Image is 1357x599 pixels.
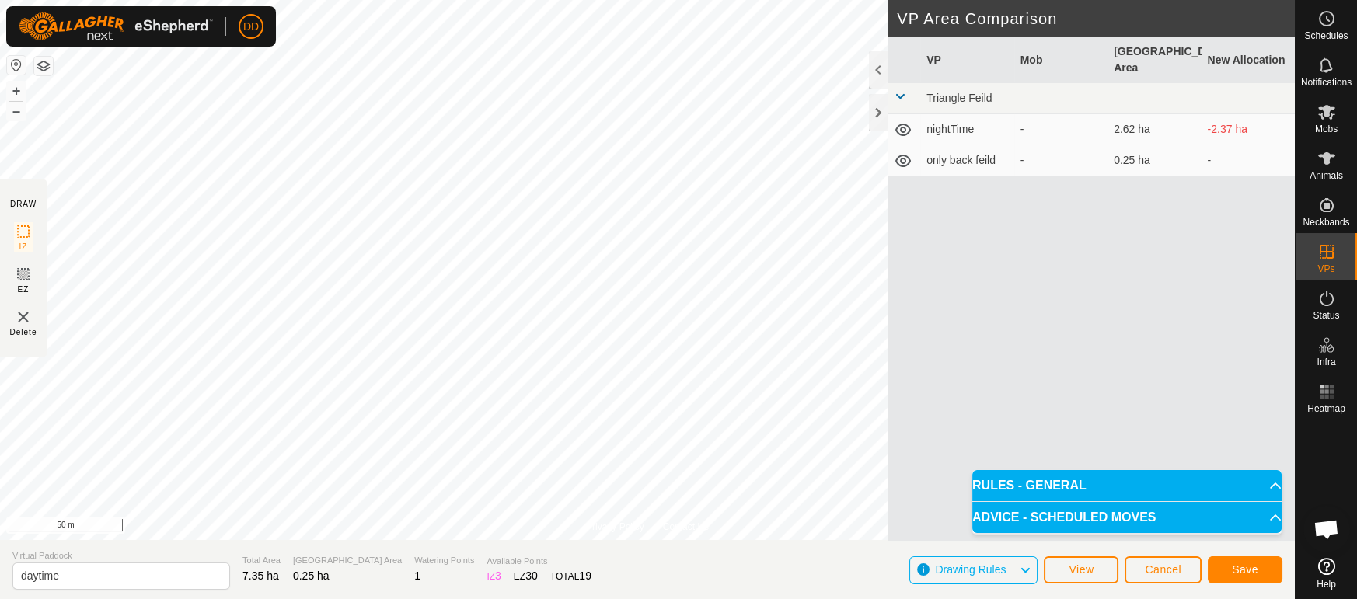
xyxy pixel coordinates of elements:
a: Contact Us [663,520,709,534]
a: Help [1296,552,1357,595]
span: ADVICE - SCHEDULED MOVES [972,511,1156,524]
span: RULES - GENERAL [972,479,1087,492]
span: Watering Points [414,554,474,567]
button: – [7,102,26,120]
button: Save [1208,556,1282,583]
p-accordion-header: RULES - GENERAL [972,470,1282,501]
span: Save [1232,563,1258,576]
td: 2.62 ha [1108,114,1201,145]
div: - [1020,152,1101,169]
span: 1 [414,569,420,582]
span: View [1069,563,1094,576]
span: 3 [495,569,501,582]
div: - [1020,121,1101,138]
span: 19 [579,569,591,582]
a: Open chat [1303,506,1350,552]
th: VP [920,37,1013,83]
th: Mob [1014,37,1108,83]
div: EZ [514,568,538,584]
div: TOTAL [550,568,591,584]
button: Map Layers [34,57,53,75]
td: only back feild [920,145,1013,176]
img: VP [14,308,33,326]
span: 0.25 ha [293,569,330,582]
p-accordion-header: ADVICE - SCHEDULED MOVES [972,502,1282,533]
span: IZ [19,241,28,252]
span: Mobs [1315,124,1338,134]
span: Cancel [1145,563,1181,576]
button: Cancel [1125,556,1202,583]
span: Drawing Rules [935,563,1006,576]
th: New Allocation [1202,37,1295,83]
span: Neckbands [1303,218,1349,227]
span: Total Area [242,554,281,567]
button: + [7,82,26,100]
td: -2.37 ha [1202,114,1295,145]
span: 7.35 ha [242,569,279,582]
th: [GEOGRAPHIC_DATA] Area [1108,37,1201,83]
span: Heatmap [1307,404,1345,413]
span: Notifications [1301,78,1352,87]
button: View [1044,556,1118,583]
span: Virtual Paddock [12,549,230,562]
td: nightTime [920,114,1013,145]
a: Privacy Policy [586,520,644,534]
span: Animals [1310,171,1343,180]
div: IZ [487,568,501,584]
span: Available Points [487,555,591,568]
span: Schedules [1304,31,1348,40]
span: DD [243,19,259,35]
span: Infra [1317,357,1335,367]
span: Help [1317,580,1336,589]
h2: VP Area Comparison [897,9,1295,28]
span: 30 [525,569,538,582]
span: VPs [1317,264,1334,273]
td: - [1202,145,1295,176]
td: 0.25 ha [1108,145,1201,176]
span: EZ [18,284,30,295]
button: Reset Map [7,56,26,75]
img: Gallagher Logo [19,12,213,40]
span: Triangle Feild [926,92,992,104]
span: Delete [10,326,37,338]
span: [GEOGRAPHIC_DATA] Area [293,554,402,567]
div: DRAW [10,198,37,210]
span: Status [1313,311,1339,320]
